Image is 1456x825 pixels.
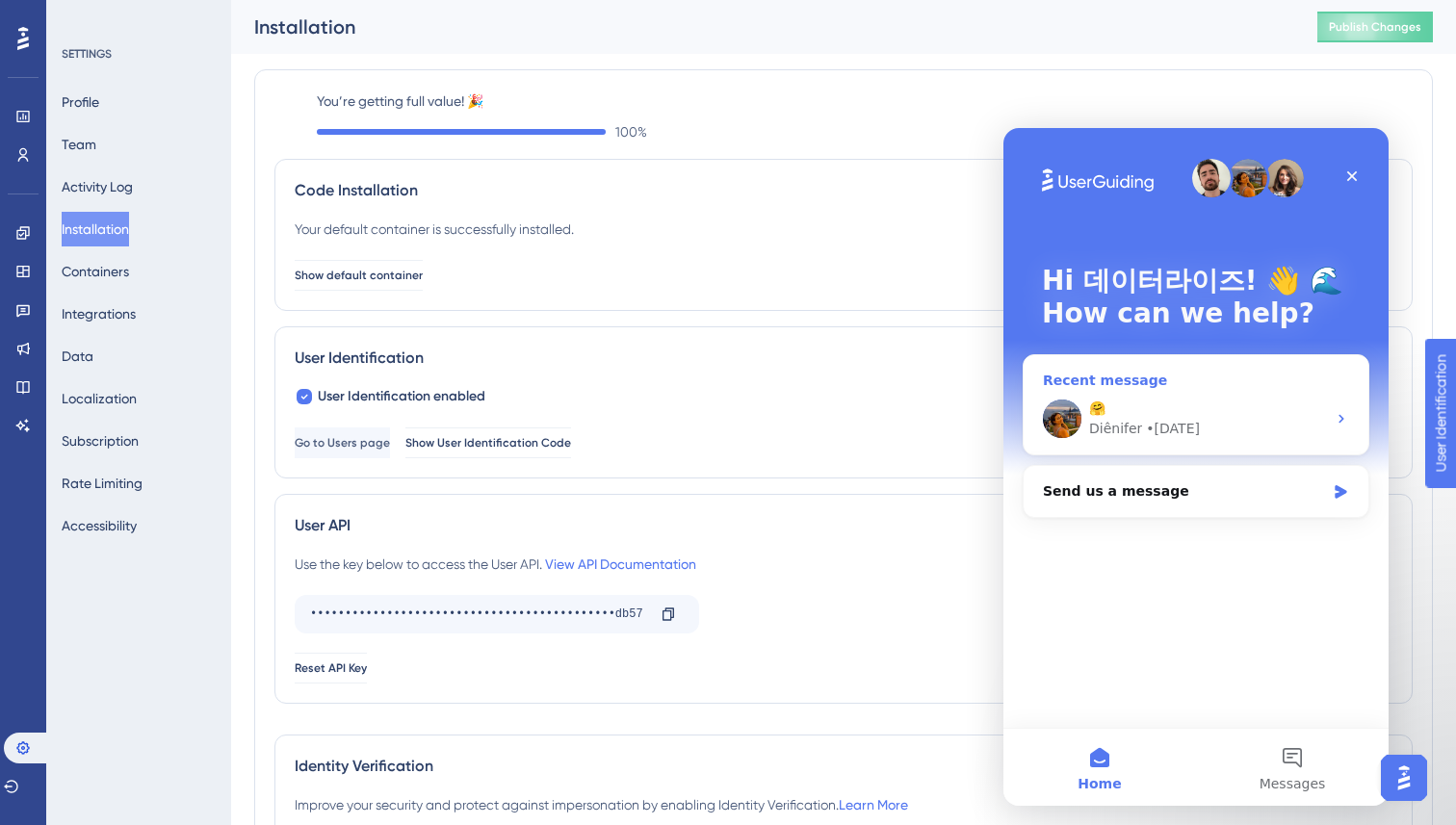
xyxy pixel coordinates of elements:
[62,466,143,501] button: Rate Limiting
[295,653,367,683] button: Reset API Key
[62,339,93,374] button: Data
[405,427,571,458] button: Show User Identification Code
[295,260,423,291] button: Show default container
[62,46,218,62] div: SETTINGS
[318,385,485,408] span: User Identification enabled
[295,268,423,283] span: Show default container
[295,514,1392,537] div: User API
[1003,128,1389,806] iframe: Intercom live chat
[62,424,139,458] button: Subscription
[295,793,908,816] div: Improve your security and protect against impersonation by enabling Identity Verification.
[1317,12,1433,42] button: Publish Changes
[295,218,574,241] div: Your default container is successfully installed.
[15,5,134,28] span: User Identification
[62,127,96,162] button: Team
[545,556,696,572] a: View API Documentation
[310,599,645,630] div: ••••••••••••••••••••••••••••••••••••••••••••db57
[295,179,1392,202] div: Code Installation
[1329,19,1421,35] span: Publish Changes
[295,553,696,576] div: Use the key below to access the User API.
[62,508,137,543] button: Accessibility
[295,755,1392,778] div: Identity Verification
[62,296,136,331] button: Integrations
[1375,749,1433,807] iframe: UserGuiding AI Assistant Launcher
[295,660,367,676] span: Reset API Key
[62,212,129,246] button: Installation
[839,797,908,812] a: Learn More
[62,169,133,204] button: Activity Log
[295,435,390,451] span: Go to Users page
[62,254,129,289] button: Containers
[295,347,1392,370] div: User Identification
[295,427,390,458] button: Go to Users page
[317,90,1413,113] label: You’re getting full value! 🎉
[254,13,1269,40] div: Installation
[405,435,571,451] span: Show User Identification Code
[62,85,99,119] button: Profile
[62,381,137,416] button: Localization
[615,120,647,143] span: 100 %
